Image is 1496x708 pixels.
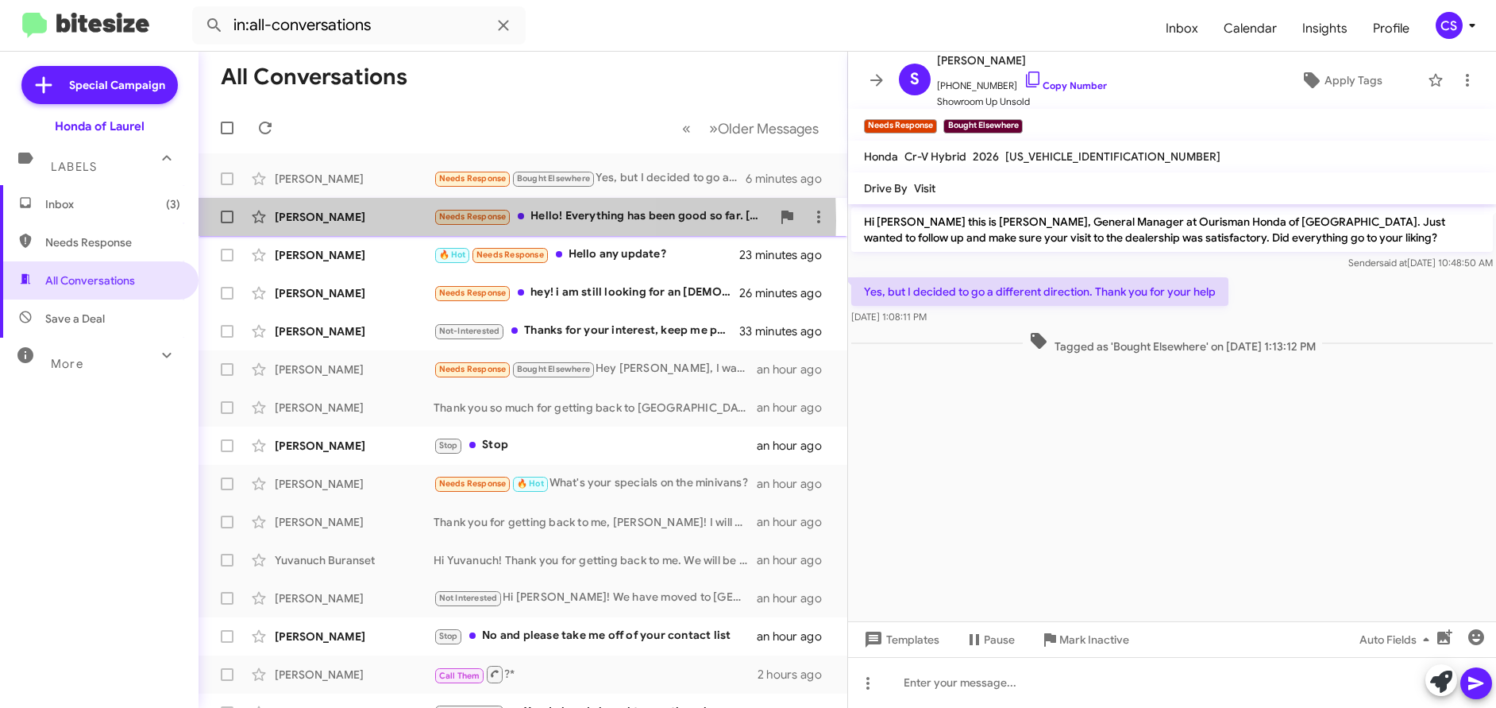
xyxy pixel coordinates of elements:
span: All Conversations [45,273,135,288]
div: Hi Yuvanuch! Thank you for getting back to me. We will be happy to appraise your 2017 Honda Civic... [434,552,757,568]
span: said at [1379,257,1407,269]
div: an hour ago [757,400,835,416]
div: 33 minutes ago [739,323,835,339]
span: Mark Inactive [1059,625,1129,654]
a: Profile [1360,6,1422,52]
span: [US_VEHICLE_IDENTIFICATION_NUMBER] [1005,149,1220,164]
div: What's your specials on the minivans? [434,474,757,493]
a: Special Campaign [21,66,178,104]
span: 2026 [973,149,999,164]
button: Previous [673,112,700,145]
span: Honda [864,149,898,164]
span: Apply Tags [1324,66,1382,95]
span: Cr-V Hybrid [904,149,966,164]
div: an hour ago [757,514,835,530]
div: an hour ago [757,476,835,492]
span: More [51,357,83,371]
p: Yes, but I decided to go a different direction. Thank you for your help [851,277,1228,306]
span: Not-Interested [439,326,500,336]
div: [PERSON_NAME] [275,323,434,339]
span: [PERSON_NAME] [937,51,1107,70]
span: 🔥 Hot [439,250,466,260]
span: Visit [914,181,935,195]
span: Drive By [864,181,908,195]
div: [PERSON_NAME] [275,476,434,492]
span: Tagged as 'Bought Elsewhere' on [DATE] 1:13:12 PM [1023,331,1322,354]
input: Search [192,6,526,44]
span: [PHONE_NUMBER] [937,70,1107,94]
span: 🔥 Hot [517,478,544,489]
small: Needs Response [864,119,937,133]
div: CS [1436,12,1463,39]
span: [DATE] 1:08:11 PM [851,311,927,323]
span: Needs Response [439,173,507,184]
span: Special Campaign [69,77,165,93]
div: [PERSON_NAME] [275,285,434,301]
button: Next [700,112,828,145]
button: Apply Tags [1262,66,1420,95]
span: Needs Response [439,288,507,298]
div: Hey [PERSON_NAME], I was able to secure a vehicle. Thank you [434,360,757,378]
button: CS [1422,12,1479,39]
p: Hi [PERSON_NAME] this is [PERSON_NAME], General Manager at Ourisman Honda of [GEOGRAPHIC_DATA]. J... [851,207,1493,252]
span: Older Messages [718,120,819,137]
div: an hour ago [757,590,835,606]
span: Sender [DATE] 10:48:50 AM [1348,257,1493,269]
div: [PERSON_NAME] [275,247,434,263]
span: Stop [439,440,458,451]
span: Stop [439,631,458,641]
span: Bought Elsewhere [517,364,590,374]
div: [PERSON_NAME] [275,438,434,454]
span: Not Interested [439,593,498,603]
div: Stop [434,436,757,455]
div: an hour ago [757,362,835,377]
span: « [682,118,691,138]
span: Needs Response [439,364,507,374]
span: Needs Response [439,478,507,489]
div: an hour ago [757,629,835,644]
div: [PERSON_NAME] [275,209,434,225]
span: Pause [984,625,1015,654]
a: Insights [1290,6,1360,52]
span: Templates [861,625,939,654]
nav: Page navigation example [673,112,828,145]
div: 23 minutes ago [739,247,835,263]
div: hey! i am still looking for an [DEMOGRAPHIC_DATA] actually. do you have any [DATE] sales ? [434,284,739,302]
span: Auto Fields [1359,625,1436,654]
span: Showroom Up Unsold [937,94,1107,110]
span: S [910,67,920,92]
span: Inbox [45,196,180,212]
h1: All Conversations [221,64,407,90]
a: Calendar [1211,6,1290,52]
div: Honda of Laurel [55,118,145,134]
span: Bought Elsewhere [517,173,590,184]
a: Copy Number [1024,79,1107,91]
div: Thank you so much for getting back to [GEOGRAPHIC_DATA], [PERSON_NAME]! If you ever need anything... [434,400,757,416]
button: Auto Fields [1347,625,1448,654]
div: 2 hours ago [758,667,835,683]
div: No and please take me off of your contact list [434,627,757,645]
div: Yuvanuch Buranset [275,552,434,568]
div: [PERSON_NAME] [275,514,434,530]
button: Templates [848,625,952,654]
button: Pause [952,625,1028,654]
div: Hi [PERSON_NAME]! We have moved to [GEOGRAPHIC_DATA]. Sadly, our CRV was totaled late last year s... [434,589,757,607]
span: Needs Response [439,211,507,222]
span: Needs Response [45,234,180,250]
span: Save a Deal [45,311,105,327]
div: 6 minutes ago [746,171,835,187]
div: [PERSON_NAME] [275,362,434,377]
span: » [709,118,718,138]
div: 26 minutes ago [739,285,835,301]
div: Hello! Everything has been good so far. [PERSON_NAME] is a pleasure to work with. :> [434,207,771,226]
div: Yes, but I decided to go a different direction. Thank you for your help [434,169,746,188]
div: [PERSON_NAME] [275,171,434,187]
div: [PERSON_NAME] [275,629,434,644]
div: Hello any update? [434,246,739,264]
span: Call Them [439,671,480,681]
div: [PERSON_NAME] [275,590,434,606]
a: Inbox [1153,6,1211,52]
